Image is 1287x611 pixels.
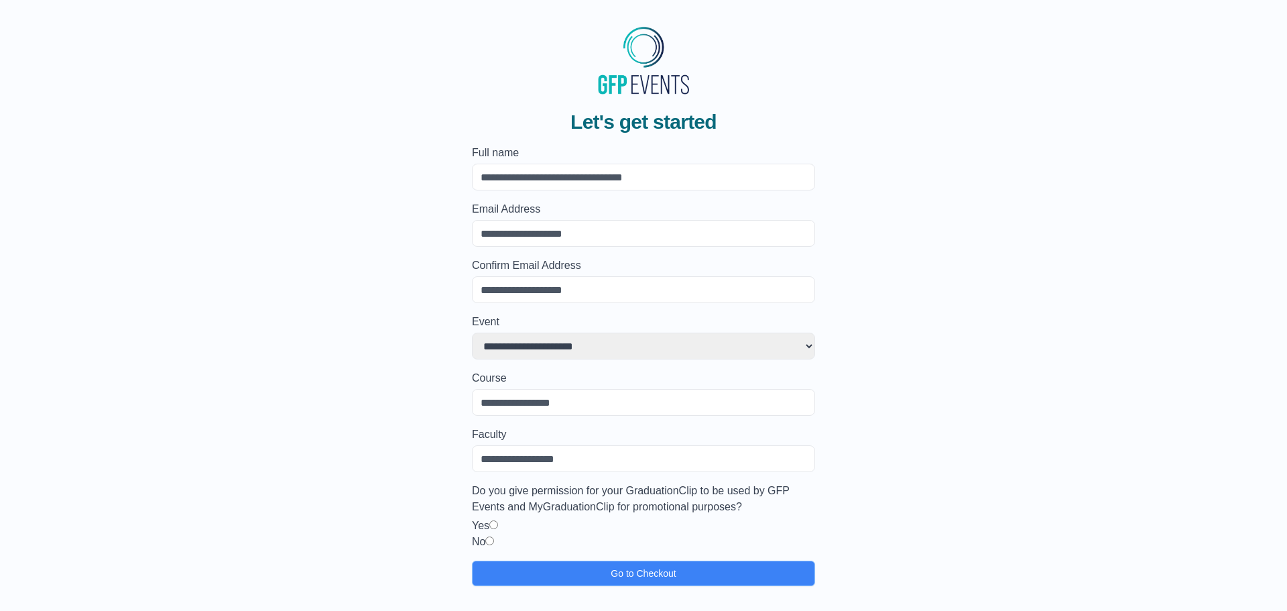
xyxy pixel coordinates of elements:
label: Confirm Email Address [472,258,815,274]
label: Yes [472,520,489,531]
span: Let's get started [570,110,717,134]
label: Email Address [472,201,815,217]
label: Faculty [472,427,815,443]
label: No [472,536,485,547]
label: Event [472,314,815,330]
label: Do you give permission for your GraduationClip to be used by GFP Events and MyGraduationClip for ... [472,483,815,515]
button: Go to Checkout [472,561,815,586]
label: Course [472,370,815,386]
label: Full name [472,145,815,161]
img: MyGraduationClip [593,21,694,99]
